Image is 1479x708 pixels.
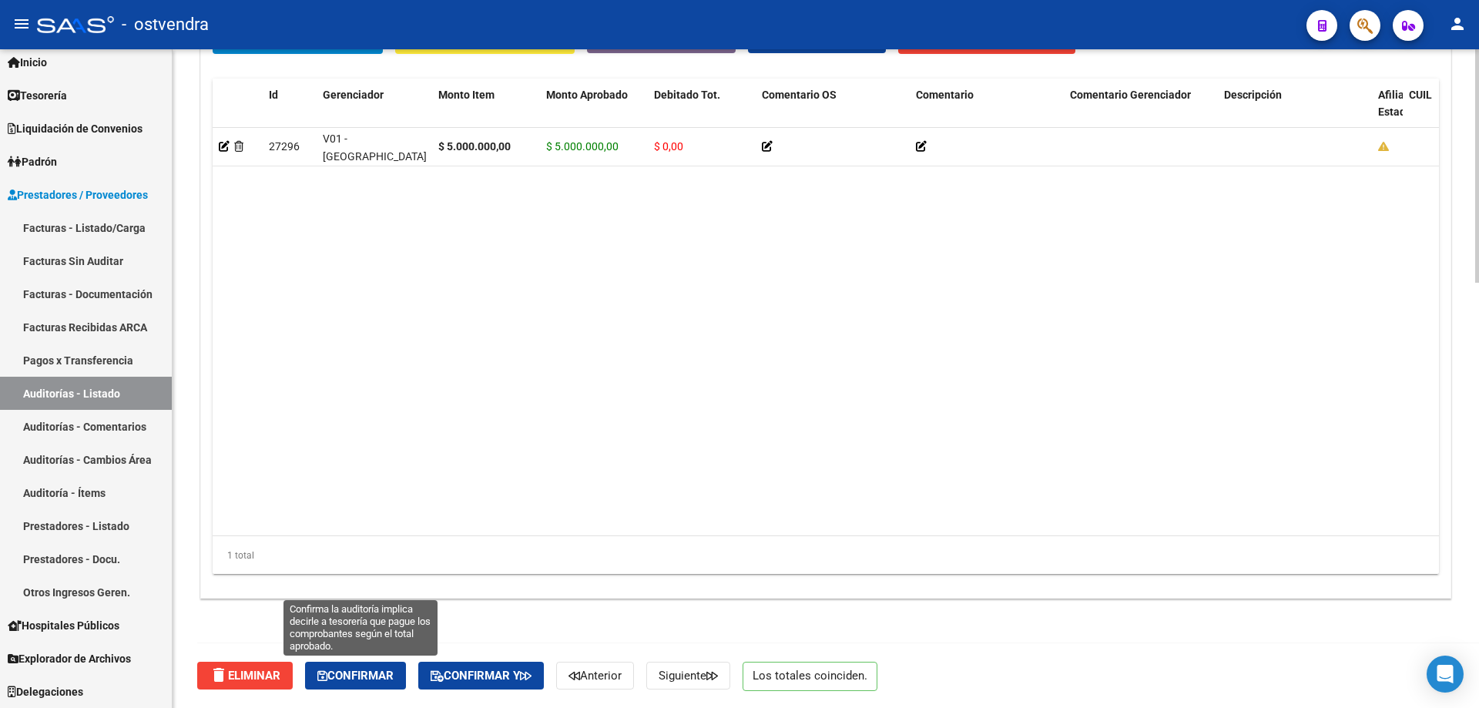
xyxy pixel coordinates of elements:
[1409,89,1432,101] span: CUIL
[323,133,427,163] span: V01 - [GEOGRAPHIC_DATA]
[210,666,228,684] mat-icon: delete
[269,89,278,101] span: Id
[317,669,394,683] span: Confirmar
[540,79,648,146] datatable-header-cell: Monto Aprobado
[305,662,406,690] button: Confirmar
[1427,656,1464,693] div: Open Intercom Messenger
[8,617,119,634] span: Hospitales Públicos
[1070,89,1191,101] span: Comentario Gerenciador
[210,669,280,683] span: Eliminar
[1448,15,1467,33] mat-icon: person
[556,662,634,690] button: Anterior
[654,140,683,153] span: $ 0,00
[8,186,148,203] span: Prestadores / Proveedores
[323,89,384,101] span: Gerenciador
[197,662,293,690] button: Eliminar
[1378,89,1417,119] span: Afiliado Estado
[8,153,57,170] span: Padrón
[438,140,511,153] strong: $ 5.000.000,00
[213,536,1439,575] div: 1 total
[263,79,317,146] datatable-header-cell: Id
[659,669,718,683] span: Siguiente
[756,79,910,146] datatable-header-cell: Comentario OS
[418,662,544,690] button: Confirmar y
[8,87,67,104] span: Tesorería
[546,140,619,153] span: $ 5.000.000,00
[8,683,83,700] span: Delegaciones
[8,120,143,137] span: Liquidación de Convenios
[1218,79,1372,146] datatable-header-cell: Descripción
[916,89,974,101] span: Comentario
[762,89,837,101] span: Comentario OS
[648,79,756,146] datatable-header-cell: Debitado Tot.
[1372,79,1403,146] datatable-header-cell: Afiliado Estado
[317,79,432,146] datatable-header-cell: Gerenciador
[743,662,877,691] p: Los totales coinciden.
[12,15,31,33] mat-icon: menu
[654,89,720,101] span: Debitado Tot.
[8,650,131,667] span: Explorador de Archivos
[438,89,495,101] span: Monto Item
[1064,79,1218,146] datatable-header-cell: Comentario Gerenciador
[568,669,622,683] span: Anterior
[8,54,47,71] span: Inicio
[122,8,209,42] span: - ostvendra
[269,140,300,153] span: 27296
[1224,89,1282,101] span: Descripción
[432,79,540,146] datatable-header-cell: Monto Item
[646,662,730,690] button: Siguiente
[431,669,532,683] span: Confirmar y
[910,79,1064,146] datatable-header-cell: Comentario
[546,89,628,101] span: Monto Aprobado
